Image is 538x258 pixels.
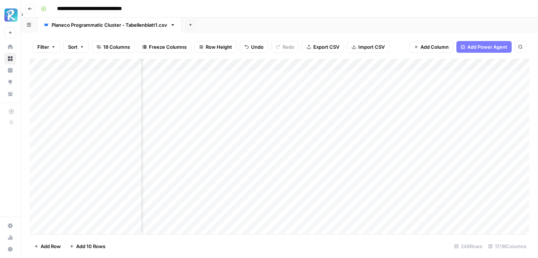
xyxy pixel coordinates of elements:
span: Add 10 Rows [76,243,105,250]
button: Workspace: Radyant [4,6,16,24]
button: Add Column [409,41,453,53]
span: Redo [283,43,294,51]
span: Sort [68,43,78,51]
button: Add Row [30,240,65,252]
a: Home [4,41,16,53]
button: Sort [63,41,89,53]
div: 17/18 Columns [485,240,529,252]
img: Radyant Logo [4,8,18,22]
span: Row Height [206,43,232,51]
div: Planeco Programmatic Cluster - Tabellenblatt1.csv [52,21,167,29]
button: Export CSV [302,41,344,53]
span: Freeze Columns [149,43,187,51]
span: Add Row [41,243,61,250]
button: 18 Columns [92,41,135,53]
button: Filter [33,41,60,53]
a: Settings [4,220,16,232]
span: 18 Columns [103,43,130,51]
button: Freeze Columns [138,41,191,53]
a: Browse [4,53,16,64]
button: Redo [271,41,299,53]
a: Your Data [4,88,16,100]
a: Usage [4,232,16,243]
span: Import CSV [358,43,385,51]
button: Undo [240,41,268,53]
span: Undo [251,43,264,51]
span: Add Power Agent [467,43,507,51]
button: Import CSV [347,41,389,53]
span: Export CSV [313,43,339,51]
button: Help + Support [4,243,16,255]
button: Row Height [194,41,237,53]
button: Add Power Agent [456,41,512,53]
span: Filter [37,43,49,51]
a: Opportunities [4,76,16,88]
a: Planeco Programmatic Cluster - Tabellenblatt1.csv [37,18,182,32]
div: 248 Rows [451,240,485,252]
a: Insights [4,64,16,76]
button: Add 10 Rows [65,240,110,252]
span: Add Column [421,43,449,51]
